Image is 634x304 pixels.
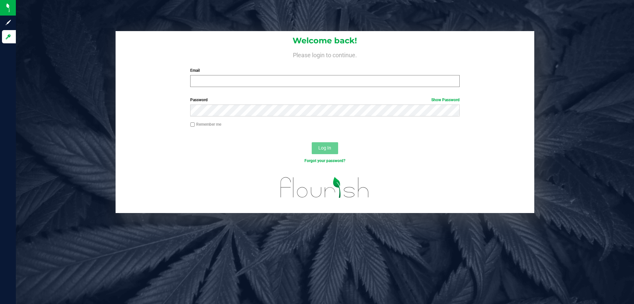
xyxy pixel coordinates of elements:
[312,142,338,154] button: Log In
[190,122,195,127] input: Remember me
[190,98,208,102] span: Password
[116,50,534,58] h4: Please login to continue.
[5,33,12,40] inline-svg: Log in
[431,98,460,102] a: Show Password
[190,121,221,127] label: Remember me
[190,67,459,73] label: Email
[272,171,377,204] img: flourish_logo.svg
[304,158,345,163] a: Forgot your password?
[5,19,12,26] inline-svg: Sign up
[116,36,534,45] h1: Welcome back!
[318,145,331,151] span: Log In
